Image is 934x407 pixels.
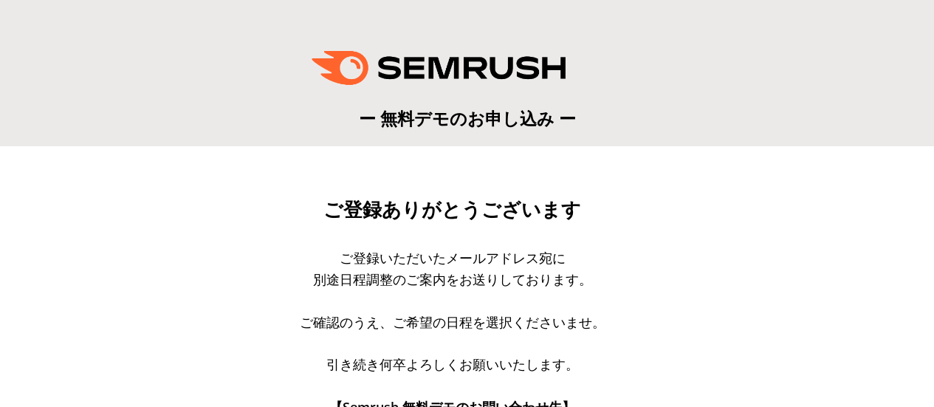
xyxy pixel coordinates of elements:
span: 別途日程調整のご案内をお送りしております。 [313,270,592,288]
span: ご確認のうえ、ご希望の日程を選択くださいませ。 [300,313,605,331]
span: 引き続き何卒よろしくお願いいたします。 [326,355,579,373]
span: ご登録いただいたメールアドレス宛に [340,249,566,267]
span: ー 無料デモのお申し込み ー [359,106,576,130]
span: ご登録ありがとうございます [323,199,581,221]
